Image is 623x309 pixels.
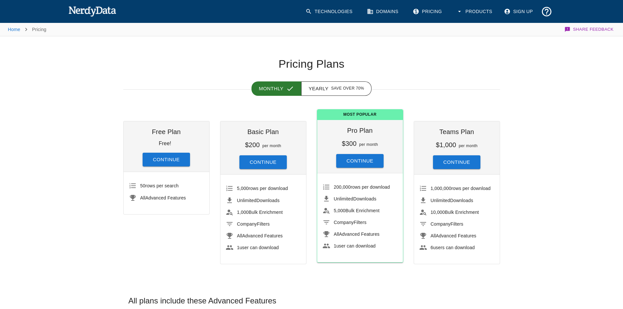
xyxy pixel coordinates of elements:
button: Continue [336,154,384,168]
button: Continue [433,155,481,169]
span: All [237,233,242,238]
span: Unlimited [334,196,354,201]
p: Pricing [32,26,46,33]
a: Pricing [409,3,447,20]
span: Save over 70% [331,85,364,92]
span: Filters [237,221,270,227]
span: 1 [334,243,337,249]
span: Downloads [334,196,376,201]
span: 1 [237,245,240,250]
span: Bulk Enrichment [431,210,479,215]
span: rows per download [334,184,390,190]
span: Bulk Enrichment [237,210,283,215]
span: rows per download [237,186,288,191]
span: Downloads [237,198,280,203]
span: 200,000 [334,184,351,190]
span: 5,000 [334,208,346,213]
span: Most Popular [317,110,403,120]
a: Home [8,27,20,32]
span: 1,000,000 [431,186,452,191]
span: user can download [334,243,376,249]
button: Products [452,3,497,20]
button: Continue [239,155,287,169]
span: 50 [140,183,146,188]
a: Sign Up [500,3,538,20]
h6: $200 [245,141,260,148]
span: Filters [431,221,463,227]
span: Company [237,221,257,227]
span: Advanced Features [431,233,476,238]
h6: Teams Plan [419,127,494,137]
span: 6 [431,245,433,250]
nav: breadcrumb [8,23,46,36]
span: per month [459,144,478,148]
span: users can download [431,245,475,250]
button: Share Feedback [563,23,615,36]
h6: Free Plan [129,127,204,137]
a: Domains [363,3,404,20]
span: Company [431,221,451,227]
span: Unlimited [237,198,257,203]
span: Advanced Features [237,233,283,238]
span: rows per search [140,183,179,188]
button: Continue [143,153,190,166]
span: All [140,195,146,200]
button: Yearly Save over 70% [301,81,372,96]
span: Bulk Enrichment [334,208,380,213]
span: 10,000 [431,210,445,215]
h6: Pro Plan [322,125,398,136]
span: Advanced Features [140,195,186,200]
span: All [431,233,436,238]
span: Filters [334,220,367,225]
a: Technologies [302,3,358,20]
span: per month [262,144,281,148]
span: Unlimited [431,198,450,203]
h1: Pricing Plans [123,57,500,71]
button: Support and Documentation [538,3,555,20]
h3: All plans include these Advanced Features [123,296,500,306]
span: Downloads [431,198,473,203]
span: Advanced Features [334,232,380,237]
img: NerdyData.com [68,5,116,18]
h6: Basic Plan [226,127,301,137]
span: per month [359,142,378,147]
span: rows per download [431,186,491,191]
button: Monthly [251,81,302,96]
span: 1,000 [237,210,249,215]
h6: $300 [342,140,356,147]
span: Company [334,220,354,225]
p: Free! [159,141,171,146]
span: user can download [237,245,279,250]
span: All [334,232,339,237]
span: 5,000 [237,186,249,191]
h6: $1,000 [436,141,456,148]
